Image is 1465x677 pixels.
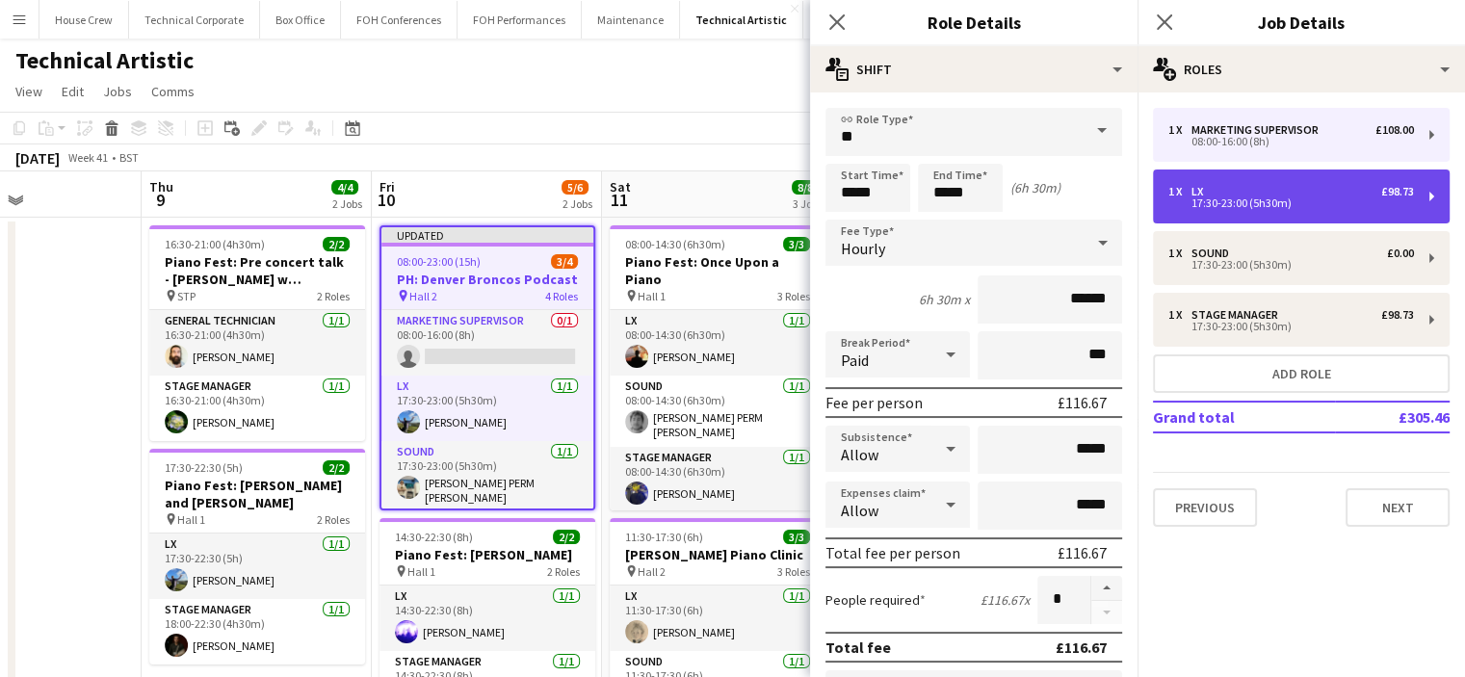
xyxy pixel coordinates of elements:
[8,79,50,104] a: View
[1191,247,1237,260] div: Sound
[149,449,365,664] app-job-card: 17:30-22:30 (5h)2/2Piano Fest: [PERSON_NAME] and [PERSON_NAME] Hall 12 RolesLX1/117:30-22:30 (5h)...
[260,1,341,39] button: Box Office
[777,289,810,303] span: 3 Roles
[1168,185,1191,198] div: 1 x
[1375,123,1414,137] div: £108.00
[610,253,825,288] h3: Piano Fest: Once Upon a Piano
[149,178,173,195] span: Thu
[149,225,365,441] app-job-card: 16:30-21:00 (4h30m)2/2Piano Fest: Pre concert talk - [PERSON_NAME] w [PERSON_NAME] and [PERSON_NA...
[1153,402,1335,432] td: Grand total
[1168,198,1414,208] div: 17:30-23:00 (5h30m)
[144,79,202,104] a: Comms
[129,1,260,39] button: Technical Corporate
[610,310,825,376] app-card-role: LX1/108:00-14:30 (6h30m)[PERSON_NAME]
[625,237,725,251] span: 08:00-14:30 (6h30m)
[15,83,42,100] span: View
[165,237,265,251] span: 16:30-21:00 (4h30m)
[625,530,703,544] span: 11:30-17:30 (6h)
[1153,354,1450,393] button: Add role
[151,83,195,100] span: Comms
[15,148,60,168] div: [DATE]
[149,376,365,441] app-card-role: Stage Manager1/116:30-21:00 (4h30m)[PERSON_NAME]
[810,10,1138,35] h3: Role Details
[1168,123,1191,137] div: 1 x
[95,79,140,104] a: Jobs
[177,289,196,303] span: STP
[332,196,362,211] div: 2 Jobs
[1010,179,1060,196] div: (6h 30m)
[547,564,580,579] span: 2 Roles
[1168,322,1414,331] div: 17:30-23:00 (5h30m)
[562,180,589,195] span: 5/6
[103,83,132,100] span: Jobs
[545,289,578,303] span: 4 Roles
[331,180,358,195] span: 4/4
[841,445,878,464] span: Allow
[1168,247,1191,260] div: 1 x
[981,591,1030,609] div: £116.67 x
[680,1,803,39] button: Technical Artistic
[119,150,139,165] div: BST
[1335,402,1450,432] td: £305.46
[841,501,878,520] span: Allow
[149,477,365,511] h3: Piano Fest: [PERSON_NAME] and [PERSON_NAME]
[610,586,825,651] app-card-role: LX1/111:30-17:30 (6h)[PERSON_NAME]
[1168,260,1414,270] div: 17:30-23:00 (5h30m)
[610,447,825,512] app-card-role: Stage Manager1/108:00-14:30 (6h30m)[PERSON_NAME]
[841,239,885,258] span: Hourly
[1091,576,1122,601] button: Increase
[379,178,395,195] span: Fri
[377,189,395,211] span: 10
[841,351,869,370] span: Paid
[39,1,129,39] button: House Crew
[1191,308,1286,322] div: Stage Manager
[177,512,205,527] span: Hall 1
[317,512,350,527] span: 2 Roles
[149,310,365,376] app-card-role: General Technician1/116:30-21:00 (4h30m)[PERSON_NAME]
[1168,308,1191,322] div: 1 x
[562,196,592,211] div: 2 Jobs
[381,376,593,441] app-card-role: LX1/117:30-23:00 (5h30m)[PERSON_NAME]
[458,1,582,39] button: FOH Performances
[62,83,84,100] span: Edit
[607,189,631,211] span: 11
[341,1,458,39] button: FOH Conferences
[793,196,823,211] div: 3 Jobs
[783,530,810,544] span: 3/3
[610,178,631,195] span: Sat
[379,225,595,510] app-job-card: Updated08:00-23:00 (15h)3/4PH: Denver Broncos Podcast Hall 24 RolesMarketing Supervisor0/108:00-1...
[792,180,819,195] span: 8/8
[1191,123,1326,137] div: Marketing Supervisor
[610,225,825,510] app-job-card: 08:00-14:30 (6h30m)3/3Piano Fest: Once Upon a Piano Hall 13 RolesLX1/108:00-14:30 (6h30m)[PERSON_...
[582,1,680,39] button: Maintenance
[1058,393,1107,412] div: £116.67
[64,150,112,165] span: Week 41
[1153,488,1257,527] button: Previous
[15,46,194,75] h1: Technical Artistic
[397,254,481,269] span: 08:00-23:00 (15h)
[381,441,593,512] app-card-role: Sound1/117:30-23:00 (5h30m)[PERSON_NAME] PERM [PERSON_NAME]
[610,546,825,563] h3: [PERSON_NAME] Piano Clinic
[638,564,666,579] span: Hall 2
[919,291,970,308] div: 6h 30m x
[1191,185,1211,198] div: LX
[54,79,92,104] a: Edit
[553,530,580,544] span: 2/2
[1138,10,1465,35] h3: Job Details
[379,586,595,651] app-card-role: LX1/114:30-22:30 (8h)[PERSON_NAME]
[777,564,810,579] span: 3 Roles
[317,289,350,303] span: 2 Roles
[395,530,473,544] span: 14:30-22:30 (8h)
[825,393,923,412] div: Fee per person
[1346,488,1450,527] button: Next
[381,227,593,243] div: Updated
[1168,137,1414,146] div: 08:00-16:00 (8h)
[783,237,810,251] span: 3/3
[638,289,666,303] span: Hall 1
[146,189,173,211] span: 9
[323,237,350,251] span: 2/2
[323,460,350,475] span: 2/2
